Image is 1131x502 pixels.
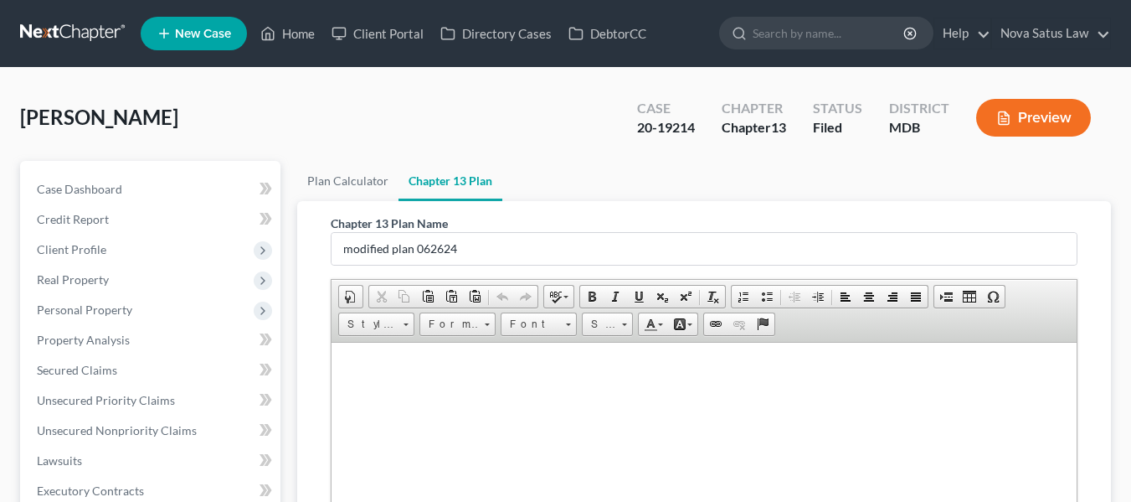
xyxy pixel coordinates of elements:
[323,18,432,49] a: Client Portal
[934,18,990,49] a: Help
[332,233,1077,265] input: Enter name...
[37,212,109,226] span: Credit Report
[637,118,695,137] div: 20-19214
[339,313,398,335] span: Styles
[339,286,362,308] a: Document Properties
[23,416,280,446] a: Unsecured Nonpriority Claims
[491,286,514,308] a: Undo
[958,286,981,308] a: Table
[37,333,130,347] span: Property Analysis
[369,286,393,308] a: Cut
[783,286,806,308] a: Decrease Indent
[463,286,486,308] a: Paste from Word
[398,161,502,201] a: Chapter 13 Plan
[501,313,560,335] span: Font
[904,286,928,308] a: Justify
[976,99,1091,137] button: Preview
[771,119,786,135] span: 13
[37,303,132,317] span: Personal Property
[727,313,751,335] a: Unlink
[501,313,577,336] a: Font
[23,325,280,355] a: Property Analysis
[639,313,668,335] a: Text Color
[23,204,280,235] a: Credit Report
[889,118,949,137] div: MDB
[544,286,573,308] a: Spell Checker
[668,313,697,335] a: Background Color
[583,313,616,335] span: Size
[732,286,755,308] a: Insert/Remove Numbered List
[37,272,109,287] span: Real Property
[297,161,398,201] a: Plan Calculator
[20,105,178,129] span: [PERSON_NAME]
[722,118,786,137] div: Chapter
[419,313,496,336] a: Format
[23,355,280,386] a: Secured Claims
[604,286,627,308] a: Italic
[650,286,674,308] a: Subscript
[834,286,857,308] a: Align Left
[37,423,197,437] span: Unsecured Nonpriority Claims
[37,242,106,256] span: Client Profile
[23,446,280,476] a: Lawsuits
[751,313,774,335] a: Anchor
[175,28,231,40] span: New Case
[934,286,958,308] a: Insert Page Break for Printing
[704,313,727,335] a: Link
[560,18,655,49] a: DebtorCC
[338,313,414,336] a: Styles
[37,484,144,498] span: Executory Contracts
[806,286,830,308] a: Increase Indent
[992,18,1110,49] a: Nova Satus Law
[420,313,479,335] span: Format
[981,286,1005,308] a: Insert Special Character
[514,286,537,308] a: Redo
[753,18,906,49] input: Search by name...
[23,174,280,204] a: Case Dashboard
[432,18,560,49] a: Directory Cases
[813,118,862,137] div: Filed
[23,386,280,416] a: Unsecured Priority Claims
[582,313,633,336] a: Size
[580,286,604,308] a: Bold
[813,99,862,118] div: Status
[331,215,448,232] label: Chapter 13 Plan Name
[393,286,416,308] a: Copy
[627,286,650,308] a: Underline
[37,182,122,196] span: Case Dashboard
[252,18,323,49] a: Home
[637,99,695,118] div: Case
[416,286,440,308] a: Paste
[37,453,82,468] span: Lawsuits
[702,286,725,308] a: Remove Format
[857,286,881,308] a: Center
[881,286,904,308] a: Align Right
[37,363,117,377] span: Secured Claims
[674,286,697,308] a: Superscript
[37,393,175,407] span: Unsecured Priority Claims
[722,99,786,118] div: Chapter
[755,286,779,308] a: Insert/Remove Bulleted List
[440,286,463,308] a: Paste as plain text
[889,99,949,118] div: District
